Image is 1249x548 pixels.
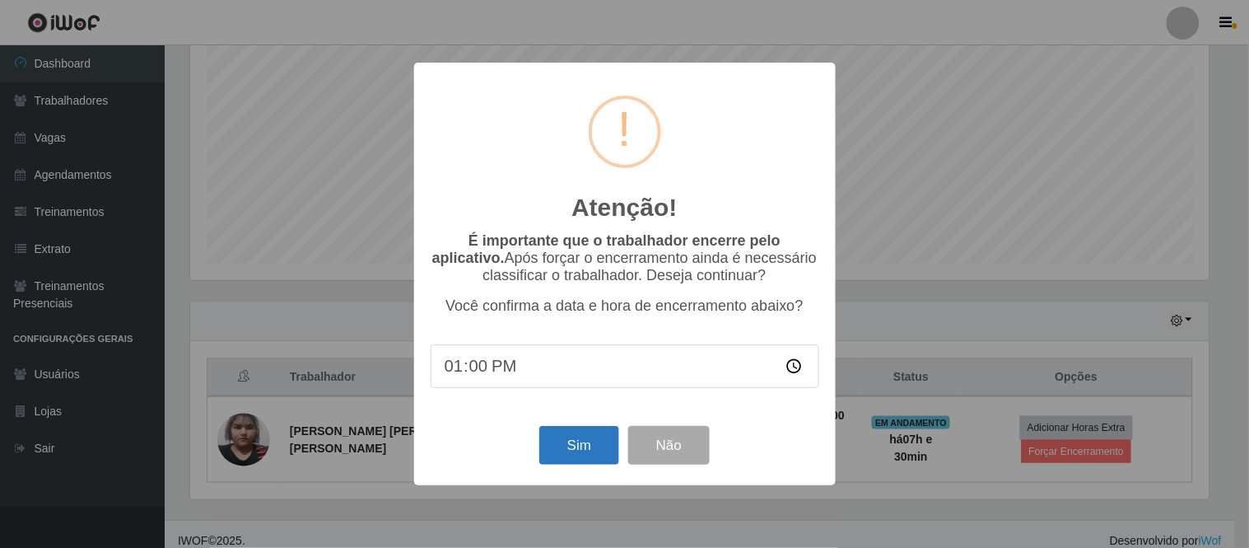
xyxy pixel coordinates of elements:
[571,193,677,222] h2: Atenção!
[431,297,819,315] p: Você confirma a data e hora de encerramento abaixo?
[431,232,819,284] p: Após forçar o encerramento ainda é necessário classificar o trabalhador. Deseja continuar?
[432,232,781,266] b: É importante que o trabalhador encerre pelo aplicativo.
[628,426,710,465] button: Não
[539,426,619,465] button: Sim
